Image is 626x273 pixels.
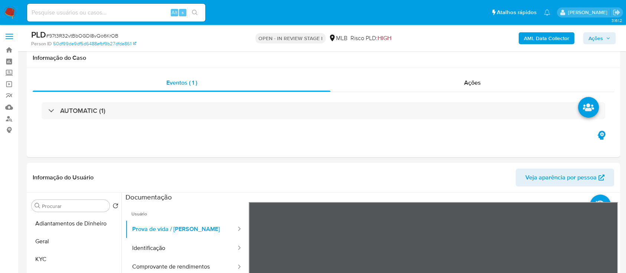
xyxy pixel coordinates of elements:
[497,9,537,16] span: Atalhos rápidos
[35,203,40,209] button: Procurar
[568,9,610,16] p: carlos.guerra@mercadopago.com.br
[524,32,569,44] b: AML Data Collector
[42,203,107,209] input: Procurar
[516,169,614,186] button: Veja aparência por pessoa
[29,233,121,250] button: Geral
[166,78,197,87] span: Eventos ( 1 )
[329,34,348,42] div: MLB
[33,54,614,62] h1: Informação do Caso
[46,32,118,39] span: # 97t3R32vtBbOGDI8vQo6KrOB
[544,9,550,16] a: Notificações
[29,215,121,233] button: Adiantamentos de Dinheiro
[182,9,184,16] span: s
[588,32,603,44] span: Ações
[172,9,177,16] span: Alt
[583,32,616,44] button: Ações
[464,78,481,87] span: Ações
[378,34,391,42] span: HIGH
[42,102,605,119] div: AUTOMATIC (1)
[29,250,121,268] button: KYC
[31,40,52,47] b: Person ID
[187,7,202,18] button: search-icon
[113,203,118,211] button: Retornar ao pedido padrão
[525,169,597,186] span: Veja aparência por pessoa
[351,34,391,42] span: Risco PLD:
[27,8,205,17] input: Pesquise usuários ou casos...
[53,40,136,47] a: 50df99de9df5d6488efbf9b27dfde861
[60,107,105,115] h3: AUTOMATIC (1)
[31,29,46,40] b: PLD
[519,32,574,44] button: AML Data Collector
[33,174,94,181] h1: Informação do Usuário
[613,9,620,16] a: Sair
[255,33,326,43] p: OPEN - IN REVIEW STAGE I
